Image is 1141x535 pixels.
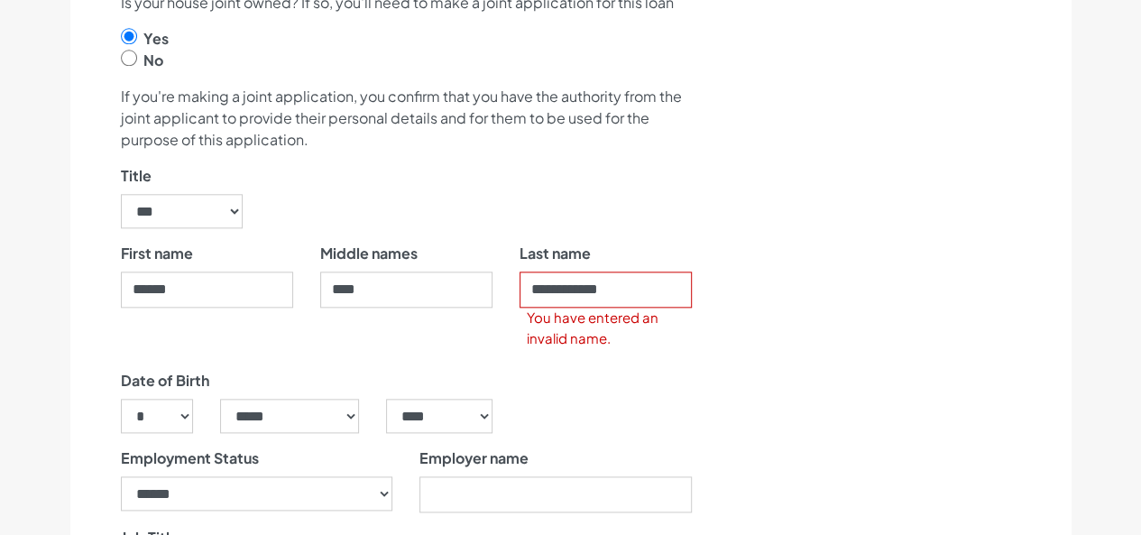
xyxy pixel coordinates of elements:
[121,86,692,151] p: If you're making a joint application, you confirm that you have the authority from the joint appl...
[121,243,193,264] label: First name
[527,308,692,348] label: You have entered an invalid name.
[419,447,529,469] label: Employer name
[520,243,591,264] label: Last name
[143,28,169,50] label: Yes
[121,370,209,392] label: Date of Birth
[121,165,152,187] label: Title
[121,447,259,469] label: Employment Status
[143,50,163,71] label: No
[320,243,418,264] label: Middle names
